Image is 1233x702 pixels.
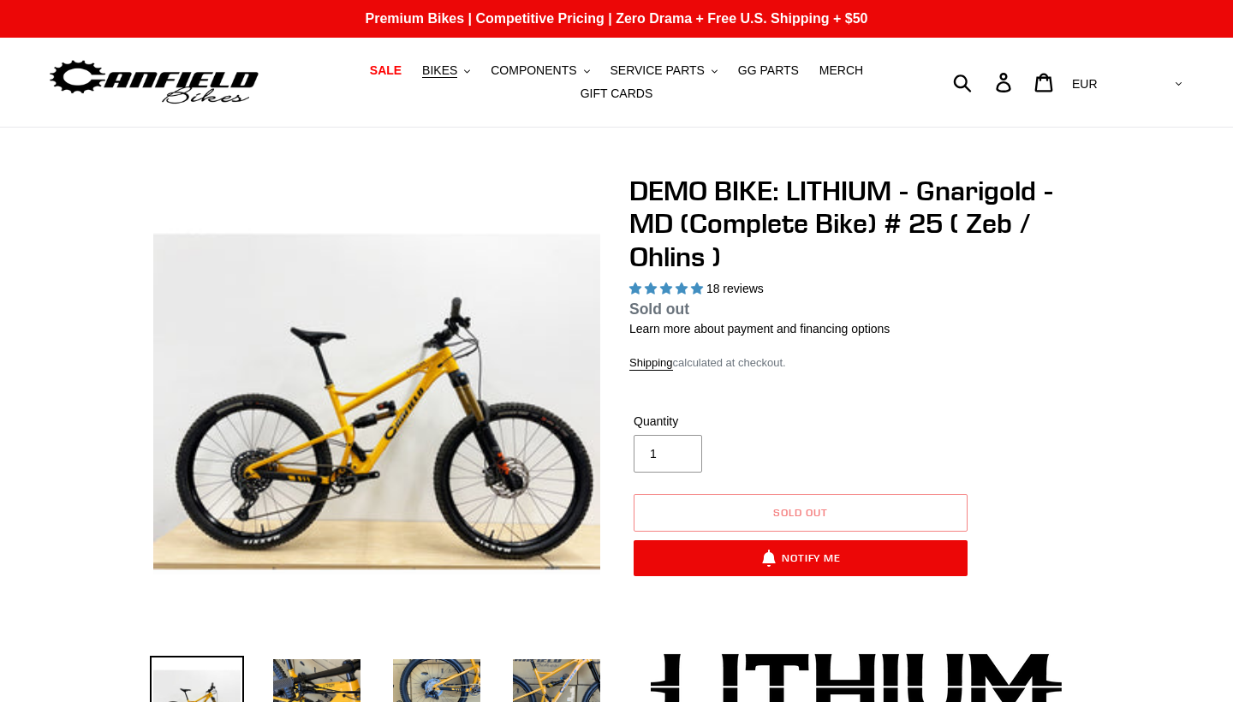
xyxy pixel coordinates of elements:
input: Search [962,63,1006,101]
h1: DEMO BIKE: LITHIUM - Gnarigold - MD (Complete Bike) # 25 ( Zeb / Ohlins ) [629,175,1083,273]
button: Sold out [634,494,968,532]
span: SALE [370,63,402,78]
span: SERVICE PARTS [610,63,704,78]
button: COMPONENTS [482,59,598,82]
button: Notify Me [634,540,968,576]
span: 18 reviews [706,282,764,295]
div: calculated at checkout. [629,354,1083,372]
span: GG PARTS [738,63,799,78]
a: Shipping [629,356,673,371]
img: DEMO BIKE: LITHIUM - Gnarigold - MD (Complete Bike) # 25 ( Zeb / Ohlins ) [153,178,600,625]
button: SERVICE PARTS [601,59,725,82]
img: Canfield Bikes [47,56,261,110]
a: Learn more about payment and financing options [629,322,890,336]
a: GG PARTS [730,59,807,82]
span: Sold out [773,506,828,519]
span: BIKES [422,63,457,78]
span: MERCH [819,63,863,78]
a: GIFT CARDS [572,82,662,105]
a: SALE [361,59,410,82]
span: COMPONENTS [491,63,576,78]
button: BIKES [414,59,479,82]
label: Quantity [634,413,796,431]
span: Sold out [629,300,689,318]
span: 5.00 stars [629,282,706,295]
a: MERCH [811,59,872,82]
span: GIFT CARDS [581,86,653,101]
